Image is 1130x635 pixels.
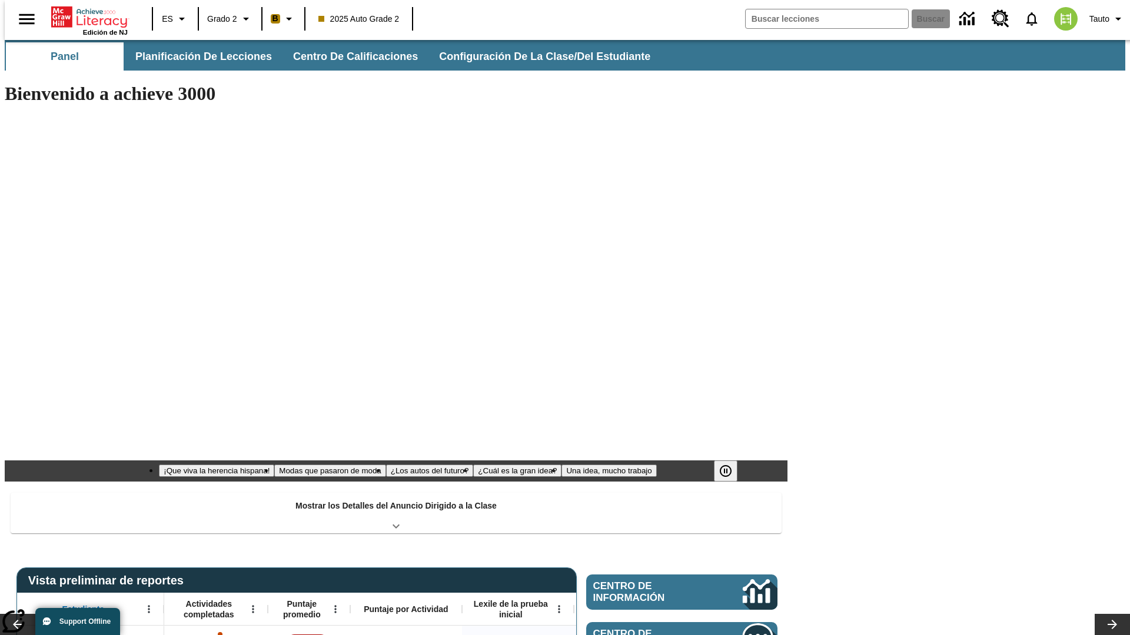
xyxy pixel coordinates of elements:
[11,493,782,533] div: Mostrar los Detalles del Anuncio Dirigido a la Clase
[5,42,661,71] div: Subbarra de navegación
[244,600,262,618] button: Abrir menú
[51,4,128,36] div: Portada
[468,599,554,620] span: Lexile de la prueba inicial
[59,617,111,626] span: Support Offline
[35,608,120,635] button: Support Offline
[473,464,561,477] button: Diapositiva 4 ¿Cuál es la gran idea?
[202,8,258,29] button: Grado: Grado 2, Elige un grado
[5,40,1125,71] div: Subbarra de navegación
[327,600,344,618] button: Abrir menú
[561,464,656,477] button: Diapositiva 5 Una idea, mucho trabajo
[318,13,400,25] span: 2025 Auto Grade 2
[274,599,330,620] span: Puntaje promedio
[170,599,248,620] span: Actividades completadas
[364,604,448,614] span: Puntaje por Actividad
[430,42,660,71] button: Configuración de la clase/del estudiante
[5,83,787,105] h1: Bienvenido a achieve 3000
[1085,8,1130,29] button: Perfil/Configuración
[5,9,172,20] body: Máximo 600 caracteres Presiona Escape para desactivar la barra de herramientas Presiona Alt + F10...
[593,580,703,604] span: Centro de información
[272,11,278,26] span: B
[952,3,985,35] a: Centro de información
[284,42,427,71] button: Centro de calificaciones
[51,5,128,29] a: Portada
[126,42,281,71] button: Planificación de lecciones
[746,9,908,28] input: Buscar campo
[550,600,568,618] button: Abrir menú
[207,13,237,25] span: Grado 2
[162,13,173,25] span: ES
[586,574,777,610] a: Centro de información
[1047,4,1085,34] button: Escoja un nuevo avatar
[1016,4,1047,34] a: Notificaciones
[714,460,749,482] div: Pausar
[9,2,44,36] button: Abrir el menú lateral
[28,574,190,587] span: Vista preliminar de reportes
[386,464,474,477] button: Diapositiva 3 ¿Los autos del futuro?
[274,464,385,477] button: Diapositiva 2 Modas que pasaron de moda
[985,3,1016,35] a: Centro de recursos, Se abrirá en una pestaña nueva.
[714,460,737,482] button: Pausar
[140,600,158,618] button: Abrir menú
[295,500,497,512] p: Mostrar los Detalles del Anuncio Dirigido a la Clase
[159,464,274,477] button: Diapositiva 1 ¡Que viva la herencia hispana!
[1089,13,1109,25] span: Tauto
[6,42,124,71] button: Panel
[157,8,194,29] button: Lenguaje: ES, Selecciona un idioma
[83,29,128,36] span: Edición de NJ
[62,604,105,614] span: Estudiante
[266,8,301,29] button: Boost El color de la clase es anaranjado claro. Cambiar el color de la clase.
[1095,614,1130,635] button: Carrusel de lecciones, seguir
[1054,7,1078,31] img: avatar image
